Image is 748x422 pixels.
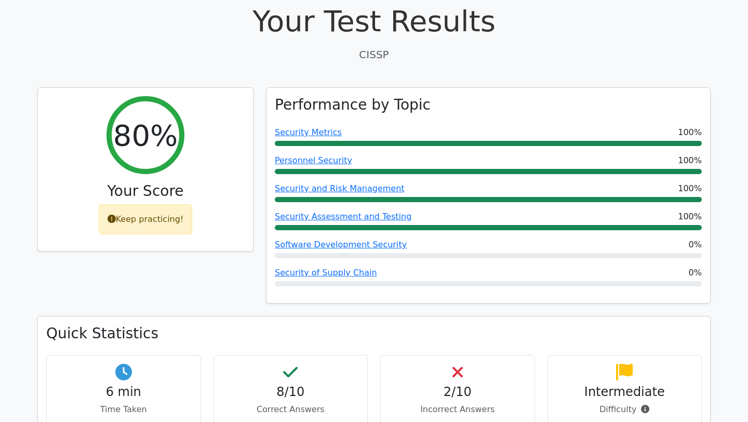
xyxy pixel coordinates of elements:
span: 100% [678,126,702,139]
h3: Your Score [46,182,245,200]
h4: 2/10 [389,385,526,400]
h4: 6 min [55,385,192,400]
h1: Your Test Results [37,4,711,38]
h3: Performance by Topic [275,96,431,114]
p: Time Taken [55,403,192,416]
h4: 8/10 [222,385,359,400]
a: Personnel Security [275,155,352,165]
span: 0% [689,239,702,251]
a: Software Development Security [275,240,407,249]
span: 100% [678,154,702,167]
span: 100% [678,182,702,195]
div: Keep practicing! [99,204,193,234]
h3: Quick Statistics [46,325,702,342]
p: Incorrect Answers [389,403,526,416]
span: 0% [689,267,702,279]
a: Security Assessment and Testing [275,212,411,221]
a: Security Metrics [275,127,342,137]
h4: Intermediate [556,385,693,400]
p: CISSP [37,47,711,62]
a: Security and Risk Management [275,183,405,193]
p: Difficulty [556,403,693,416]
h2: 80% [113,118,178,153]
p: Correct Answers [222,403,359,416]
span: 100% [678,210,702,223]
a: Security of Supply Chain [275,268,377,278]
